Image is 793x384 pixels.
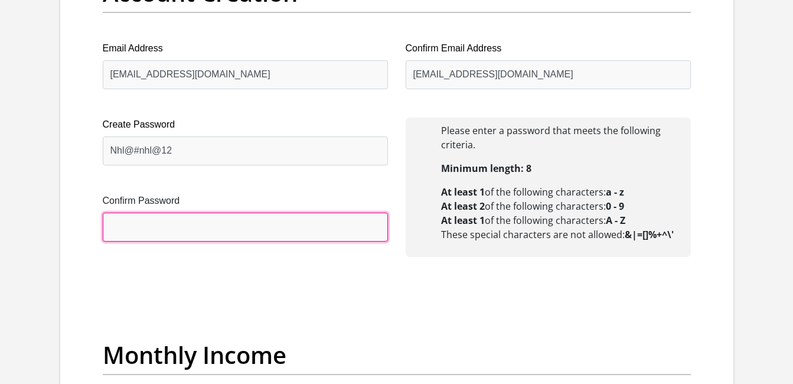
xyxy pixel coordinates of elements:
b: A - Z [606,214,625,227]
input: Create Password [103,136,388,165]
h2: Monthly Income [103,341,691,369]
label: Confirm Password [103,194,388,208]
li: of the following characters: [441,199,679,213]
b: At least 1 [441,186,485,198]
b: &|=[]%+^\' [625,228,674,241]
li: These special characters are not allowed: [441,227,679,242]
b: At least 2 [441,200,485,213]
b: a - z [606,186,624,198]
li: Please enter a password that meets the following criteria. [441,123,679,152]
b: At least 1 [441,214,485,227]
li: of the following characters: [441,185,679,199]
b: 0 - 9 [606,200,624,213]
label: Confirm Email Address [406,41,691,56]
label: Email Address [103,41,388,56]
li: of the following characters: [441,213,679,227]
input: Email Address [103,60,388,89]
input: Confirm Email Address [406,60,691,89]
input: Confirm Password [103,213,388,242]
label: Create Password [103,118,388,132]
b: Minimum length: 8 [441,162,531,175]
